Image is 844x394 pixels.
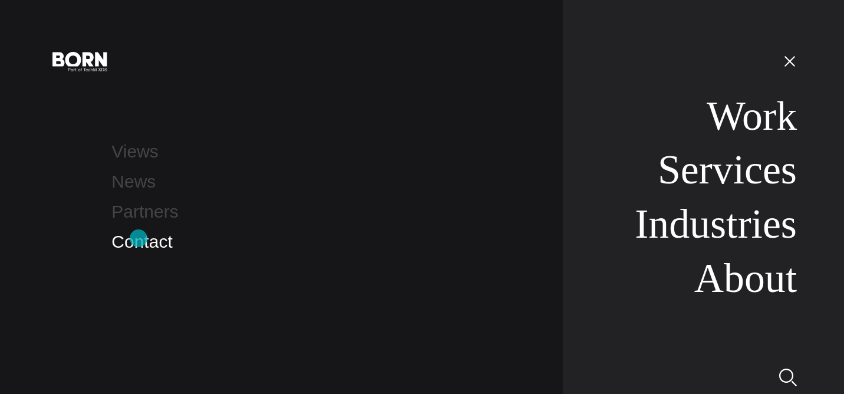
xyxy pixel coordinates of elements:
a: Contact [111,232,172,251]
a: News [111,172,156,191]
a: Industries [635,201,797,247]
a: Partners [111,202,178,221]
a: About [694,255,797,301]
button: Open [776,48,804,73]
a: Services [658,147,797,192]
img: Search [779,369,797,386]
a: Views [111,142,158,161]
a: Work [707,93,797,139]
